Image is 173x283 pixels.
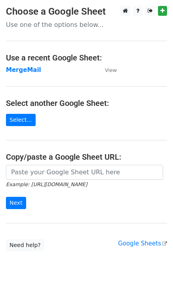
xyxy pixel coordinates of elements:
a: Google Sheets [118,240,167,247]
h4: Select another Google Sheet: [6,98,167,108]
h3: Choose a Google Sheet [6,6,167,17]
p: Use one of the options below... [6,21,167,29]
a: View [97,66,117,74]
input: Paste your Google Sheet URL here [6,165,163,180]
h4: Use a recent Google Sheet: [6,53,167,62]
a: Select... [6,114,36,126]
input: Next [6,197,26,209]
a: MergeMail [6,66,41,74]
small: Example: [URL][DOMAIN_NAME] [6,181,87,187]
a: Need help? [6,239,44,251]
h4: Copy/paste a Google Sheet URL: [6,152,167,162]
small: View [105,67,117,73]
